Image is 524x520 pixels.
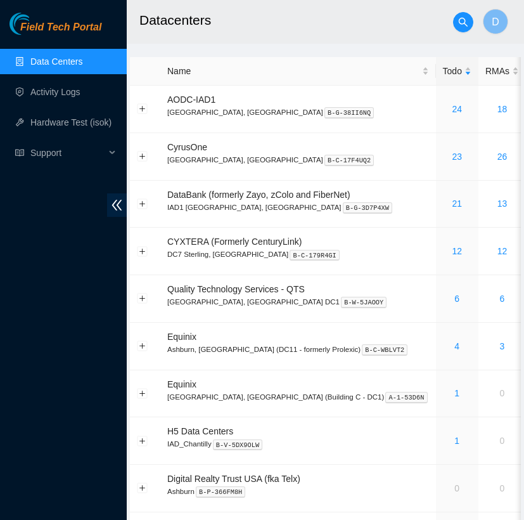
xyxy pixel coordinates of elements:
kbd: B-C-WBLVT2 [362,344,407,356]
span: H5 Data Centers [167,426,233,436]
a: 1 [454,388,459,398]
kbd: B-C-179R4GI [290,250,340,261]
kbd: B-W-5JAOOY [341,297,387,308]
p: IAD_Chantilly [167,438,429,450]
button: search [453,12,473,32]
span: CYXTERA (Formerly CenturyLink) [167,237,302,247]
a: 0 [500,436,505,446]
p: Ashburn [167,486,429,497]
button: Expand row [137,198,148,209]
kbd: B-G-3D7P4XW [343,202,393,214]
a: 12 [452,246,462,256]
a: Akamai TechnologiesField Tech Portal [10,23,101,39]
button: Expand row [137,152,148,162]
a: 0 [454,483,459,493]
span: read [15,148,24,157]
button: Expand row [137,246,148,256]
a: 1 [454,436,459,446]
a: 0 [500,483,505,493]
span: DataBank (formerly Zayo, zColo and FiberNet) [167,190,350,200]
a: Data Centers [30,56,82,67]
span: Support [30,140,105,166]
span: Field Tech Portal [20,22,101,34]
p: [GEOGRAPHIC_DATA], [GEOGRAPHIC_DATA] [167,107,429,118]
a: 26 [497,152,508,162]
span: CyrusOne [167,142,207,152]
kbd: B-P-366FM8H [196,486,246,498]
kbd: A-1-53D6N [385,392,427,403]
kbd: B-G-38II6NQ [324,107,374,119]
a: 0 [500,388,505,398]
button: Expand row [137,436,148,446]
button: D [483,9,508,34]
a: 6 [500,294,505,304]
button: Expand row [137,388,148,398]
span: AODC-IAD1 [167,94,215,105]
a: Activity Logs [30,87,80,97]
a: 23 [452,152,462,162]
a: Hardware Test (isok) [30,117,112,127]
kbd: B-V-5DX9OLW [213,439,263,451]
a: 6 [454,294,459,304]
a: 21 [452,198,462,209]
a: 12 [497,246,508,256]
p: DC7 Sterling, [GEOGRAPHIC_DATA] [167,249,429,260]
p: [GEOGRAPHIC_DATA], [GEOGRAPHIC_DATA] DC1 [167,296,429,308]
p: [GEOGRAPHIC_DATA], [GEOGRAPHIC_DATA] (Building C - DC1) [167,391,429,403]
button: Expand row [137,104,148,114]
a: 3 [500,341,505,351]
span: Equinix [167,379,196,389]
a: 13 [497,198,508,209]
p: IAD1 [GEOGRAPHIC_DATA], [GEOGRAPHIC_DATA] [167,202,429,213]
img: Akamai Technologies [10,13,64,35]
span: Equinix [167,332,196,342]
a: 24 [452,104,462,114]
span: Digital Realty Trust USA (fka Telx) [167,474,300,484]
a: 18 [497,104,508,114]
p: Ashburn, [GEOGRAPHIC_DATA] (DC11 - formerly Prolexic) [167,344,429,355]
p: [GEOGRAPHIC_DATA], [GEOGRAPHIC_DATA] [167,154,429,166]
button: Expand row [137,294,148,304]
button: Expand row [137,341,148,351]
span: Quality Technology Services - QTS [167,284,305,294]
a: 4 [454,341,459,351]
kbd: B-C-17F4UQ2 [324,155,374,166]
span: search [454,17,473,27]
button: Expand row [137,483,148,493]
span: double-left [107,193,127,217]
span: D [492,14,499,30]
